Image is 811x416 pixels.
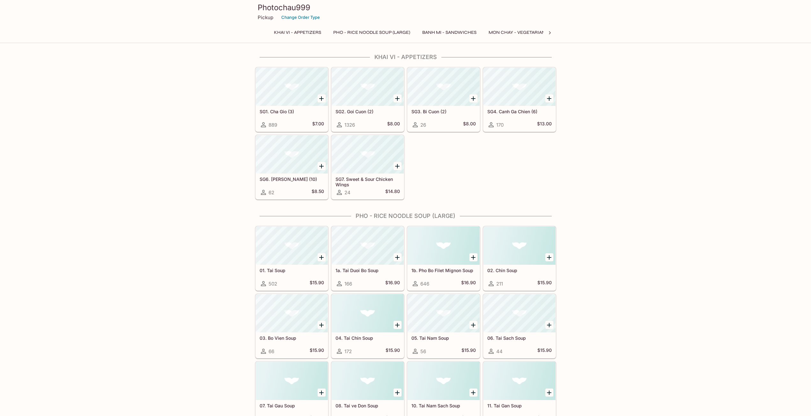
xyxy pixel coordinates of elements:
[256,135,328,174] div: SG6. Hoanh Thanh Chien (10)
[310,347,324,355] h5: $15.90
[344,281,352,287] span: 166
[496,122,504,128] span: 170
[411,268,476,273] h5: 1b. Pho Bo Filet Mignon Soup
[335,403,400,408] h5: 08. Tai ve Don Soup
[256,68,328,106] div: SG1. Cha Gio (3)
[344,348,352,354] span: 172
[330,28,414,37] button: Pho - Rice Noodle Soup (Large)
[344,122,355,128] span: 1326
[255,135,328,199] a: SG6. [PERSON_NAME] (10)62$8.50
[394,162,402,170] button: Add SG7. Sweet & Sour Chicken Wings
[545,389,553,397] button: Add 11. Tai Gan Soup
[260,268,324,273] h5: 01. Tai Soup
[420,122,426,128] span: 26
[335,335,400,341] h5: 04. Tai Chin Soup
[394,389,402,397] button: Add 08. Tai ve Don Soup
[255,54,556,61] h4: Khai Vi - Appetizers
[269,189,274,196] span: 62
[312,189,324,196] h5: $8.50
[483,226,556,291] a: 02. Chin Soup211$15.90
[469,94,477,102] button: Add SG3. Bi Cuon (2)
[335,268,400,273] h5: 1a. Tai Duoi Bo Soup
[332,294,404,332] div: 04. Tai Chin Soup
[269,122,277,128] span: 889
[496,281,503,287] span: 211
[269,281,277,287] span: 502
[269,348,274,354] span: 66
[463,121,476,129] h5: $8.00
[394,94,402,102] button: Add SG2. Goi Cuon (2)
[407,67,480,132] a: SG3. Bi Cuon (2)26$8.00
[408,362,480,400] div: 10. Tai Nam Sach Soup
[256,294,328,332] div: 03. Bo Vien Soup
[483,227,556,265] div: 02. Chin Soup
[318,321,326,329] button: Add 03. Bo Vien Soup
[256,362,328,400] div: 07. Tai Gau Soup
[411,109,476,114] h5: SG3. Bi Cuon (2)
[344,189,350,196] span: 24
[469,253,477,261] button: Add 1b. Pho Bo Filet Mignon Soup
[394,321,402,329] button: Add 04. Tai Chin Soup
[408,68,480,106] div: SG3. Bi Cuon (2)
[385,280,400,287] h5: $16.90
[483,68,556,106] div: SG4. Canh Ga Chien (6)
[318,253,326,261] button: Add 01. Tai Soup
[258,14,273,20] p: Pickup
[278,12,323,22] button: Change Order Type
[545,253,553,261] button: Add 02. Chin Soup
[485,28,570,37] button: Mon Chay - Vegetarian Entrees
[537,280,552,287] h5: $15.90
[407,294,480,358] a: 05. Tai Nam Soup56$15.90
[332,68,404,106] div: SG2. Goi Cuon (2)
[487,109,552,114] h5: SG4. Canh Ga Chien (6)
[537,121,552,129] h5: $13.00
[335,176,400,187] h5: SG7. Sweet & Sour Chicken Wings
[332,135,404,174] div: SG7. Sweet & Sour Chicken Wings
[483,362,556,400] div: 11. Tai Gan Soup
[408,294,480,332] div: 05. Tai Nam Soup
[545,94,553,102] button: Add SG4. Canh Ga Chien (6)
[310,280,324,287] h5: $15.90
[408,227,480,265] div: 1b. Pho Bo Filet Mignon Soup
[318,94,326,102] button: Add SG1. Cha Gio (3)
[256,227,328,265] div: 01. Tai Soup
[260,335,324,341] h5: 03. Bo Vien Soup
[332,227,404,265] div: 1a. Tai Duoi Bo Soup
[461,280,476,287] h5: $16.90
[332,362,404,400] div: 08. Tai ve Don Soup
[387,121,400,129] h5: $8.00
[335,109,400,114] h5: SG2. Goi Cuon (2)
[483,294,556,332] div: 06. Tai Sach Soup
[386,347,400,355] h5: $15.90
[487,335,552,341] h5: 06. Tai Sach Soup
[331,226,404,291] a: 1a. Tai Duoi Bo Soup166$16.90
[537,347,552,355] h5: $15.90
[420,348,426,354] span: 56
[411,335,476,341] h5: 05. Tai Nam Soup
[411,403,476,408] h5: 10. Tai Nam Sach Soup
[469,389,477,397] button: Add 10. Tai Nam Sach Soup
[318,162,326,170] button: Add SG6. Hoanh Thanh Chien (10)
[331,135,404,199] a: SG7. Sweet & Sour Chicken Wings24$14.80
[318,389,326,397] button: Add 07. Tai Gau Soup
[407,226,480,291] a: 1b. Pho Bo Filet Mignon Soup646$16.90
[483,294,556,358] a: 06. Tai Sach Soup44$15.90
[331,294,404,358] a: 04. Tai Chin Soup172$15.90
[394,253,402,261] button: Add 1a. Tai Duoi Bo Soup
[487,268,552,273] h5: 02. Chin Soup
[270,28,325,37] button: Khai Vi - Appetizers
[255,226,328,291] a: 01. Tai Soup502$15.90
[461,347,476,355] h5: $15.90
[312,121,324,129] h5: $7.00
[469,321,477,329] button: Add 05. Tai Nam Soup
[260,403,324,408] h5: 07. Tai Gau Soup
[260,109,324,114] h5: SG1. Cha Gio (3)
[487,403,552,408] h5: 11. Tai Gan Soup
[255,212,556,219] h4: Pho - Rice Noodle Soup (Large)
[483,67,556,132] a: SG4. Canh Ga Chien (6)170$13.00
[385,189,400,196] h5: $14.80
[420,281,429,287] span: 646
[258,3,554,12] h3: Photochau999
[545,321,553,329] button: Add 06. Tai Sach Soup
[255,294,328,358] a: 03. Bo Vien Soup66$15.90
